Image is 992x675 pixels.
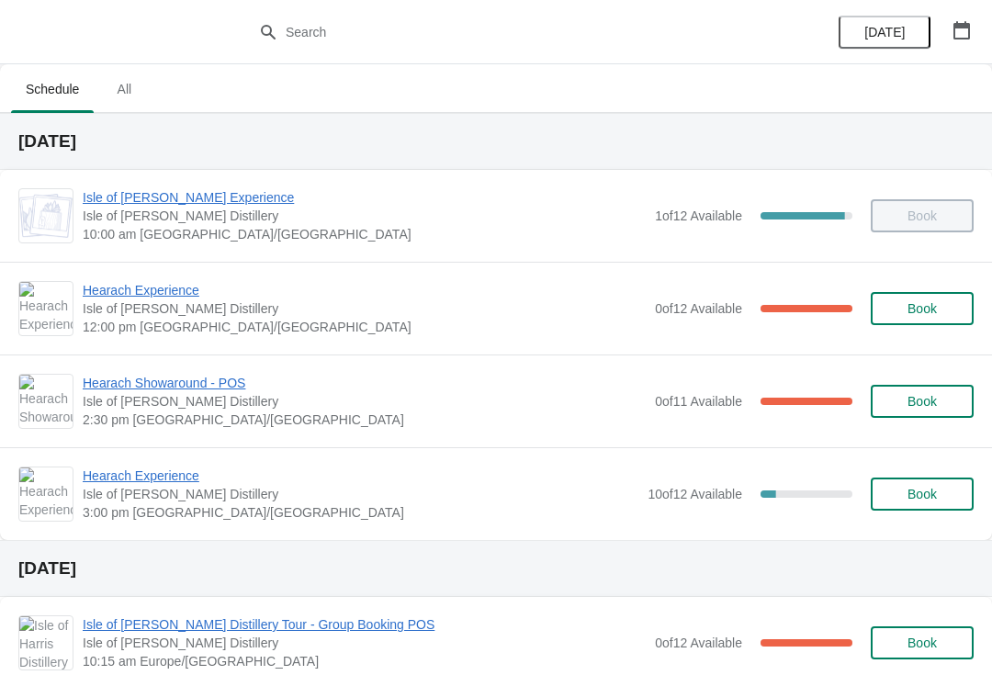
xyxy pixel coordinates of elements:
span: Isle of [PERSON_NAME] Distillery [83,634,646,652]
span: Hearach Showaround - POS [83,374,646,392]
input: Search [285,16,744,49]
span: 0 of 12 Available [655,301,742,316]
button: Book [871,385,974,418]
span: 10:15 am Europe/[GEOGRAPHIC_DATA] [83,652,646,670]
span: Book [907,301,937,316]
span: 0 of 11 Available [655,394,742,409]
button: Book [871,292,974,325]
h2: [DATE] [18,559,974,578]
button: Book [871,626,974,659]
img: Isle of Harris Gin Experience | Isle of Harris Distillery | 10:00 am Europe/London [19,194,73,238]
span: Schedule [11,73,94,106]
span: [DATE] [864,25,905,39]
span: Isle of [PERSON_NAME] Distillery [83,485,638,503]
span: All [101,73,147,106]
span: Book [907,636,937,650]
span: 1 of 12 Available [655,208,742,223]
span: 10 of 12 Available [648,487,742,501]
span: Hearach Experience [83,467,638,485]
span: Isle of [PERSON_NAME] Experience [83,188,646,207]
span: Isle of [PERSON_NAME] Distillery Tour - Group Booking POS [83,615,646,634]
img: Hearach Showaround - POS | Isle of Harris Distillery | 2:30 pm Europe/London [19,375,73,428]
img: Isle of Harris Distillery Tour - Group Booking POS | Isle of Harris Distillery | 10:15 am Europe/... [19,616,73,669]
span: 10:00 am [GEOGRAPHIC_DATA]/[GEOGRAPHIC_DATA] [83,225,646,243]
h2: [DATE] [18,132,974,151]
img: Hearach Experience | Isle of Harris Distillery | 3:00 pm Europe/London [19,467,73,521]
span: Book [907,487,937,501]
span: Book [907,394,937,409]
span: Isle of [PERSON_NAME] Distillery [83,207,646,225]
span: Isle of [PERSON_NAME] Distillery [83,392,646,411]
span: Hearach Experience [83,281,646,299]
button: [DATE] [839,16,930,49]
span: Isle of [PERSON_NAME] Distillery [83,299,646,318]
button: Book [871,478,974,511]
span: 2:30 pm [GEOGRAPHIC_DATA]/[GEOGRAPHIC_DATA] [83,411,646,429]
img: Hearach Experience | Isle of Harris Distillery | 12:00 pm Europe/London [19,282,73,335]
span: 0 of 12 Available [655,636,742,650]
span: 3:00 pm [GEOGRAPHIC_DATA]/[GEOGRAPHIC_DATA] [83,503,638,522]
span: 12:00 pm [GEOGRAPHIC_DATA]/[GEOGRAPHIC_DATA] [83,318,646,336]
